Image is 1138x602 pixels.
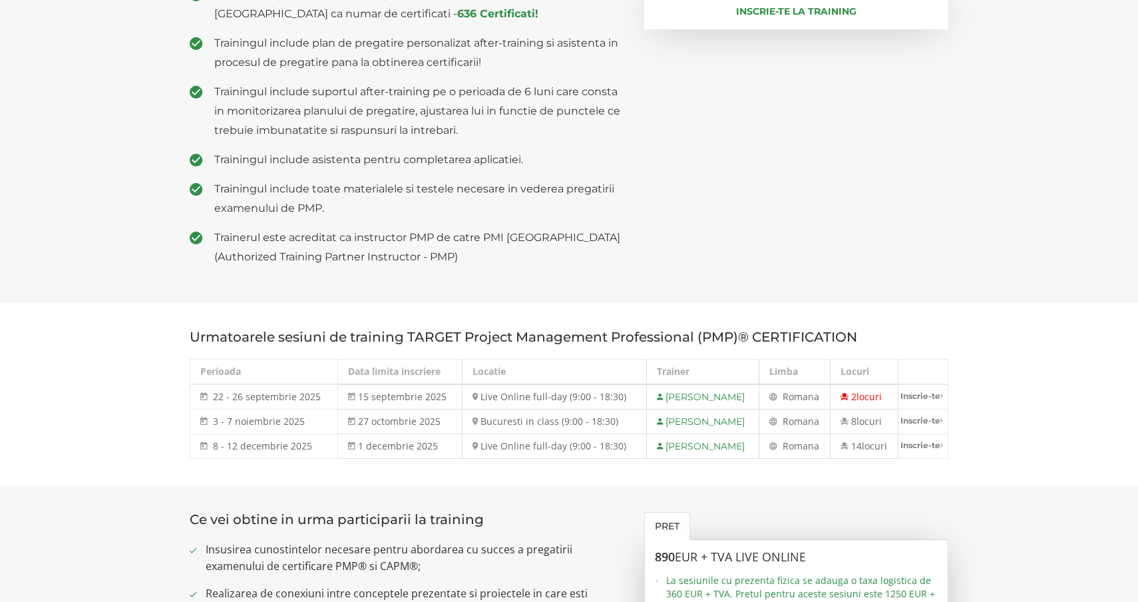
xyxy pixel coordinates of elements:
[462,360,646,385] th: Locatie
[783,390,794,403] span: Ro
[794,390,819,403] span: mana
[759,360,830,385] th: Limba
[856,390,882,403] span: locuri
[462,384,646,410] td: Live Online full-day (9:00 - 18:30)
[655,551,938,564] h3: 890
[457,7,538,20] a: 636 Certificati!
[214,179,624,218] span: Trainingul include toate materialele si testele necesare in vederea pregatirii examenului de PMP.
[462,434,646,459] td: Live Online full-day (9:00 - 18:30)
[338,360,463,385] th: Data limita inscriere
[646,410,759,434] td: [PERSON_NAME]
[794,440,819,452] span: mana
[831,410,898,434] td: 8
[206,541,624,575] span: Insusirea cunostintelor necesare pentru abordarea cu succes a pregatirii examenului de certificar...
[646,434,759,459] td: [PERSON_NAME]
[898,385,948,407] a: Inscrie-te
[190,360,338,385] th: Perioada
[213,415,305,428] span: 3 - 7 noiembrie 2025
[214,150,624,169] span: Trainingul include asistenta pentru completarea aplicatiei.
[646,384,759,410] td: [PERSON_NAME]
[214,82,624,140] span: Trainingul include suportul after-training pe o perioada de 6 luni care consta in monitorizarea p...
[783,415,794,428] span: Ro
[856,415,882,428] span: locuri
[898,434,948,456] a: Inscrie-te
[462,410,646,434] td: Bucuresti in class (9:00 - 18:30)
[214,228,624,266] span: Trainerul este acreditat ca instructor PMP de catre PMI [GEOGRAPHIC_DATA] (Authorized Training Pa...
[338,410,463,434] td: 27 octombrie 2025
[214,33,624,72] span: Trainingul include plan de pregatire personalizat after-training si asistenta in procesul de preg...
[831,360,898,385] th: Locuri
[644,512,690,540] a: Pret
[831,384,898,410] td: 2
[213,440,312,452] span: 8 - 12 decembrie 2025
[783,440,794,452] span: Ro
[338,434,463,459] td: 1 decembrie 2025
[898,410,948,432] a: Inscrie-te
[675,549,806,565] span: EUR + TVA LIVE ONLINE
[190,512,624,527] h3: Ce vei obtine in urma participarii la training
[794,415,819,428] span: mana
[862,440,887,452] span: locuri
[213,390,321,403] span: 22 - 26 septembrie 2025
[190,330,948,344] h3: Urmatoarele sesiuni de training TARGET Project Management Professional (PMP)® CERTIFICATION
[338,384,463,410] td: 15 septembrie 2025
[831,434,898,459] td: 14
[646,360,759,385] th: Trainer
